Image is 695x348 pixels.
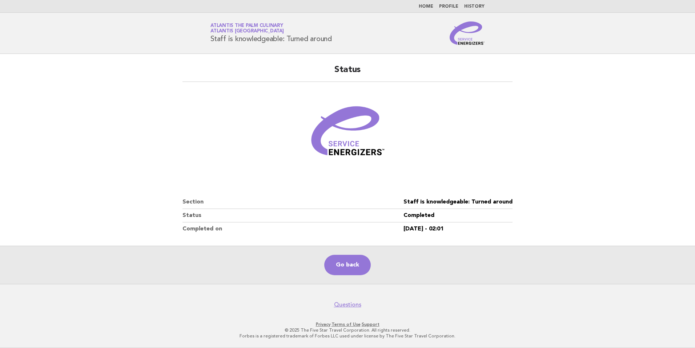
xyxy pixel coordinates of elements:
a: Go back [324,255,371,275]
p: · · [125,321,570,327]
span: Atlantis [GEOGRAPHIC_DATA] [210,29,284,34]
a: Support [362,322,379,327]
dt: Section [182,195,403,209]
a: Home [419,4,433,9]
a: Questions [334,301,361,308]
h1: Staff is knowledgeable: Turned around [210,24,332,43]
img: Verified [304,91,391,178]
a: Atlantis The Palm CulinaryAtlantis [GEOGRAPHIC_DATA] [210,23,284,33]
dd: [DATE] - 02:01 [403,222,513,236]
dt: Completed on [182,222,403,236]
p: © 2025 The Five Star Travel Corporation. All rights reserved. [125,327,570,333]
dd: Staff is knowledgeable: Turned around [403,195,513,209]
img: Service Energizers [450,21,485,45]
a: History [464,4,485,9]
dt: Status [182,209,403,222]
a: Terms of Use [332,322,361,327]
a: Profile [439,4,458,9]
a: Privacy [316,322,330,327]
h2: Status [182,64,513,82]
p: Forbes is a registered trademark of Forbes LLC used under license by The Five Star Travel Corpora... [125,333,570,339]
dd: Completed [403,209,513,222]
